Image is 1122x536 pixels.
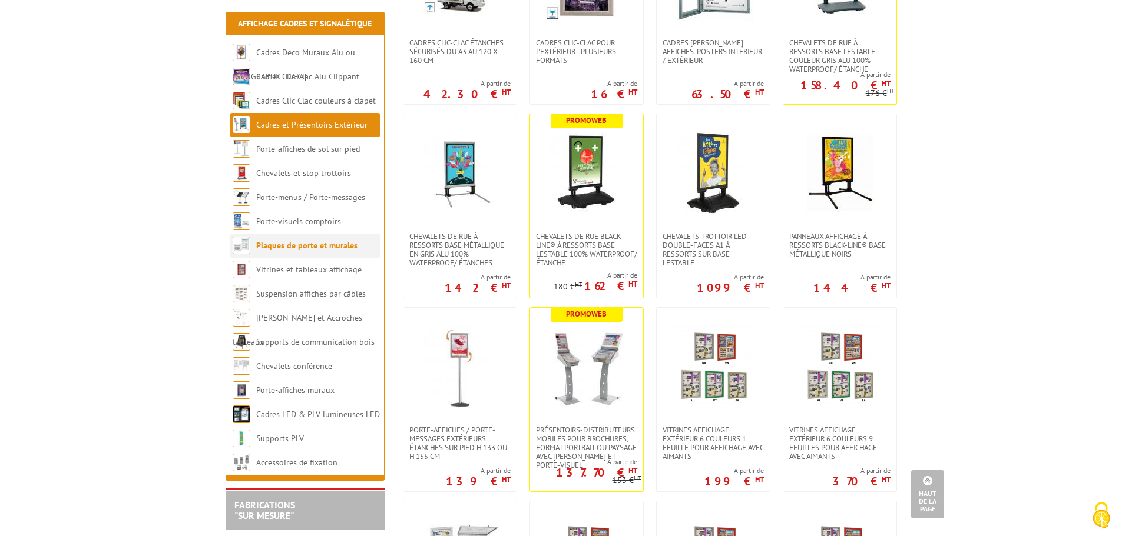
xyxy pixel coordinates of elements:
img: Vitrines affichage extérieur 6 couleurs 1 feuille pour affichage avec aimants [672,325,754,408]
a: Vitrines et tableaux affichage [256,264,362,275]
span: A partir de [530,457,637,467]
img: Cookies (fenêtre modale) [1087,501,1116,530]
sup: HT [755,281,764,291]
sup: HT [634,474,641,482]
span: A partir de [832,466,891,475]
span: A partir de [554,271,637,280]
sup: HT [502,281,511,291]
a: Porte-affiches / Porte-messages extérieurs étanches sur pied h 133 ou h 155 cm [403,425,517,461]
img: Porte-visuels comptoirs [233,212,250,230]
a: [PERSON_NAME] et Accroches tableaux [233,312,362,347]
sup: HT [575,280,582,288]
a: Affichage Cadres et Signalétique [238,18,372,29]
img: Supports PLV [233,430,250,447]
a: Chevalets et stop trottoirs [256,168,351,178]
img: Chevalets conférence [233,357,250,375]
p: 162 € [584,282,637,289]
a: Chevalets de rue Black-Line® à ressorts base lestable 100% WATERPROOF/ Étanche [530,232,643,267]
img: Cadres Clic-Clac couleurs à clapet [233,92,250,109]
span: A partir de [783,70,891,79]
p: 176 € [866,89,895,98]
img: Porte-menus / Porte-messages [233,188,250,206]
img: Présentoirs-distributeurs mobiles pour brochures, format portrait ou paysage avec capot et porte-... [545,325,628,408]
a: Cadres [PERSON_NAME] affiches-posters intérieur / extérieur [657,38,770,65]
img: Panneaux affichage à ressorts Black-Line® base métallique Noirs [799,132,881,214]
p: 16 € [591,91,637,98]
sup: HT [882,474,891,484]
img: Cadres Deco Muraux Alu ou Bois [233,44,250,61]
p: 370 € [832,478,891,485]
a: Cadres Clic-Clac pour l'extérieur - PLUSIEURS FORMATS [530,38,643,65]
a: Chevalets Trottoir LED double-faces A1 à ressorts sur base lestable. [657,232,770,267]
img: Chevalets de rue Black-Line® à ressorts base lestable 100% WATERPROOF/ Étanche [545,132,628,214]
img: Plaques de porte et murales [233,237,250,254]
a: Supports PLV [256,433,304,444]
sup: HT [628,279,637,289]
a: Haut de la page [911,470,944,518]
sup: HT [755,87,764,97]
sup: HT [628,465,637,475]
img: Chevalets de rue à ressorts base métallique en Gris Alu 100% WATERPROOF/ Étanches [419,132,501,214]
img: Accessoires de fixation [233,454,250,471]
a: Vitrines affichage extérieur 6 couleurs 9 feuilles pour affichage avec aimants [783,425,896,461]
span: A partir de [691,79,764,88]
p: 144 € [813,284,891,291]
p: 139 € [446,478,511,485]
span: Cadres Clic-Clac étanches sécurisés du A3 au 120 x 160 cm [409,38,511,65]
p: 42.30 € [423,91,511,98]
a: Cadres Clic-Clac couleurs à clapet [256,95,376,106]
span: A partir de [446,466,511,475]
a: FABRICATIONS"Sur Mesure" [234,499,295,521]
span: Cadres Clic-Clac pour l'extérieur - PLUSIEURS FORMATS [536,38,637,65]
img: Chevalets et stop trottoirs [233,164,250,182]
p: 158.40 € [800,82,891,89]
b: Promoweb [566,309,607,319]
span: Cadres [PERSON_NAME] affiches-posters intérieur / extérieur [663,38,764,65]
span: Vitrines affichage extérieur 6 couleurs 9 feuilles pour affichage avec aimants [789,425,891,461]
a: Porte-affiches muraux [256,385,335,395]
a: Plaques de porte et murales [256,240,358,251]
p: 1099 € [697,284,764,291]
a: Vitrines affichage extérieur 6 couleurs 1 feuille pour affichage avec aimants [657,425,770,461]
span: Chevalets de rue à ressorts base lestable couleur Gris Alu 100% waterproof/ étanche [789,38,891,74]
span: A partir de [704,466,764,475]
img: Porte-affiches muraux [233,381,250,399]
a: Accessoires de fixation [256,457,337,468]
img: Chevalets Trottoir LED double-faces A1 à ressorts sur base lestable. [672,132,754,214]
span: Chevalets Trottoir LED double-faces A1 à ressorts sur base lestable. [663,232,764,267]
img: Cimaises et Accroches tableaux [233,309,250,327]
p: 199 € [704,478,764,485]
img: Porte-affiches de sol sur pied [233,140,250,158]
a: Chevalets de rue à ressorts base métallique en Gris Alu 100% WATERPROOF/ Étanches [403,232,517,267]
img: Suspension affiches par câbles [233,285,250,302]
sup: HT [882,281,891,291]
a: Porte-visuels comptoirs [256,216,341,227]
a: Cadres Clic-Clac Alu Clippant [256,71,359,82]
span: Présentoirs-distributeurs mobiles pour brochures, format portrait ou paysage avec [PERSON_NAME] e... [536,425,637,470]
sup: HT [755,474,764,484]
a: Chevalets conférence [256,361,332,371]
img: Vitrines affichage extérieur 6 couleurs 9 feuilles pour affichage avec aimants [799,325,881,408]
sup: HT [502,87,511,97]
p: 153 € [613,476,641,485]
a: Cadres et Présentoirs Extérieur [256,119,368,130]
p: 63.50 € [691,91,764,98]
p: 137.70 € [556,469,637,476]
span: Chevalets de rue à ressorts base métallique en Gris Alu 100% WATERPROOF/ Étanches [409,232,511,267]
p: 142 € [445,284,511,291]
sup: HT [628,87,637,97]
a: Cadres Deco Muraux Alu ou [GEOGRAPHIC_DATA] [233,47,355,82]
img: Cadres et Présentoirs Extérieur [233,116,250,134]
span: A partir de [813,272,891,282]
a: Supports de communication bois [256,337,375,347]
span: A partir de [697,272,764,282]
img: Vitrines et tableaux affichage [233,261,250,278]
span: A partir de [591,79,637,88]
sup: HT [882,78,891,88]
a: Présentoirs-distributeurs mobiles pour brochures, format portrait ou paysage avec [PERSON_NAME] e... [530,425,643,470]
button: Cookies (fenêtre modale) [1081,496,1122,536]
span: A partir de [423,79,511,88]
a: Panneaux affichage à ressorts Black-Line® base métallique Noirs [783,232,896,258]
sup: HT [887,86,895,95]
span: Vitrines affichage extérieur 6 couleurs 1 feuille pour affichage avec aimants [663,425,764,461]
